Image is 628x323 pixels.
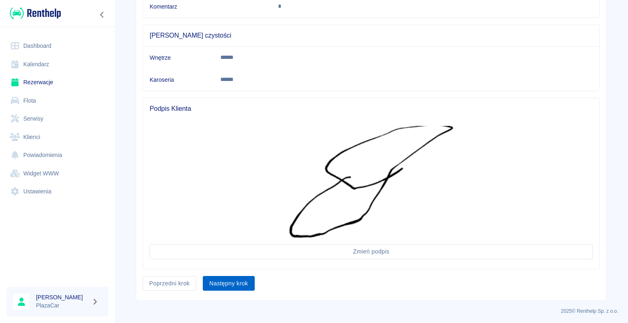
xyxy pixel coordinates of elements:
img: Podpis [289,126,453,238]
a: Powiadomienia [7,146,108,164]
a: Ustawienia [7,182,108,201]
p: PlazaCar [36,301,88,310]
a: Flota [7,92,108,110]
a: Serwisy [7,110,108,128]
button: Zmień podpis [150,244,593,259]
h6: Komentarz [150,2,265,11]
span: Podpis Klienta [150,105,593,113]
a: Widget WWW [7,164,108,183]
a: Klienci [7,128,108,146]
h6: [PERSON_NAME] [36,293,88,301]
h6: Karoseria [150,76,207,84]
a: Kalendarz [7,55,108,74]
h6: Wnętrze [150,54,207,62]
button: Poprzedni krok [143,276,196,291]
span: [PERSON_NAME] czystości [150,31,593,40]
p: 2025 © Renthelp Sp. z o.o. [124,307,618,315]
button: Następny krok [203,276,255,291]
button: Zwiń nawigację [96,9,108,20]
a: Dashboard [7,37,108,55]
a: Renthelp logo [7,7,61,20]
img: Renthelp logo [10,7,61,20]
a: Rezerwacje [7,73,108,92]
